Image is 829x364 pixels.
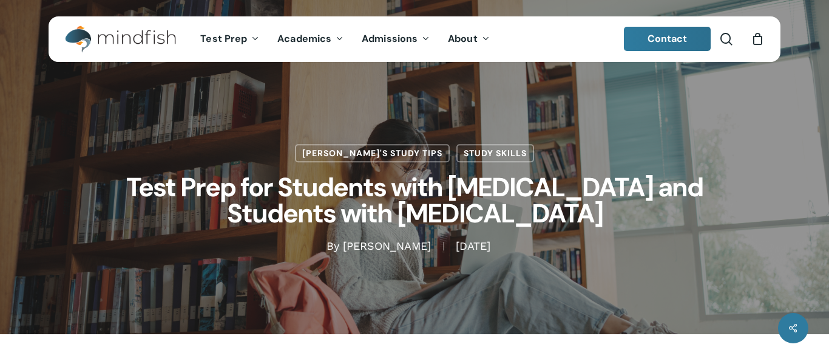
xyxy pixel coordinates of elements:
[456,144,534,162] a: Study Skills
[327,242,339,251] span: By
[362,32,418,45] span: Admissions
[295,144,450,162] a: [PERSON_NAME]'s Study Tips
[191,16,498,62] nav: Main Menu
[353,34,439,44] a: Admissions
[111,162,718,239] h1: Test Prep for Students with [MEDICAL_DATA] and Students with [MEDICAL_DATA]
[624,27,711,51] a: Contact
[648,32,688,45] span: Contact
[751,32,764,46] a: Cart
[448,32,478,45] span: About
[443,242,502,251] span: [DATE]
[268,34,353,44] a: Academics
[343,240,431,253] a: [PERSON_NAME]
[191,34,268,44] a: Test Prep
[277,32,331,45] span: Academics
[200,32,247,45] span: Test Prep
[49,16,780,62] header: Main Menu
[439,34,499,44] a: About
